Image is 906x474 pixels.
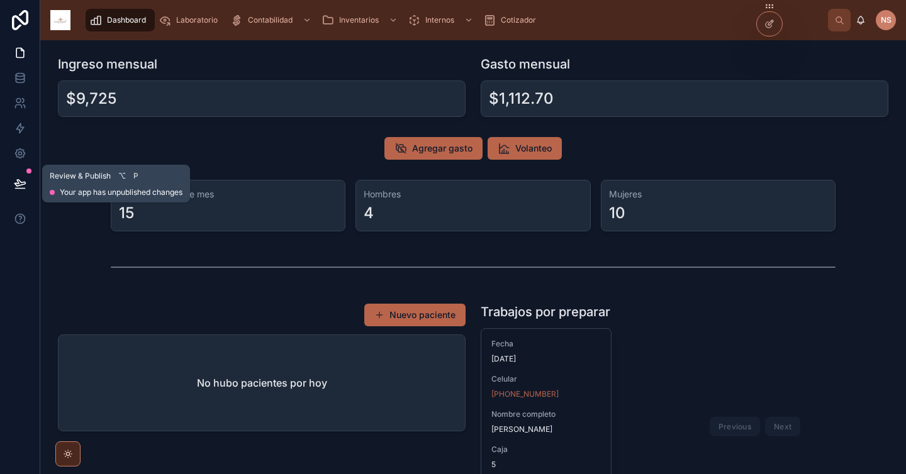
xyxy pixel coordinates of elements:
[117,171,127,181] span: ⌥
[881,15,892,25] span: NS
[491,354,601,364] span: [DATE]
[384,137,483,160] button: Agregar gasto
[50,10,70,30] img: App logo
[481,55,570,73] h1: Gasto mensual
[609,203,625,223] div: 10
[197,375,327,390] h2: No hubo pacientes por hoy
[155,9,226,31] a: Laboratorio
[515,142,552,155] span: Volanteo
[86,9,155,31] a: Dashboard
[248,15,293,25] span: Contabilidad
[488,137,562,160] button: Volanteo
[491,424,601,434] span: [PERSON_NAME]
[131,171,141,181] span: P
[404,9,479,31] a: Internos
[66,89,116,109] div: $9,725
[489,89,554,109] div: $1,112.70
[364,188,582,201] h3: Hombres
[107,15,146,25] span: Dashboard
[412,142,473,155] span: Agregar gasto
[226,9,318,31] a: Contabilidad
[60,187,182,197] span: Your app has unpublished changes
[119,188,337,201] h3: Pacientes del este mes
[58,55,157,73] h1: Ingreso mensual
[119,203,134,223] div: 15
[364,304,466,326] button: Nuevo paciente
[491,339,601,349] span: Fecha
[491,409,601,419] span: Nombre completo
[339,15,379,25] span: Inventarios
[50,171,111,181] span: Review & Publish
[491,389,559,399] a: [PHONE_NUMBER]
[491,460,601,470] span: 5
[318,9,404,31] a: Inventarios
[491,374,601,384] span: Celular
[481,303,610,321] h1: Trabajos por preparar
[364,203,374,223] div: 4
[425,15,454,25] span: Internos
[501,15,536,25] span: Cotizador
[609,188,827,201] h3: Mujeres
[81,6,828,34] div: scrollable content
[491,444,601,455] span: Caja
[176,15,218,25] span: Laboratorio
[479,9,545,31] a: Cotizador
